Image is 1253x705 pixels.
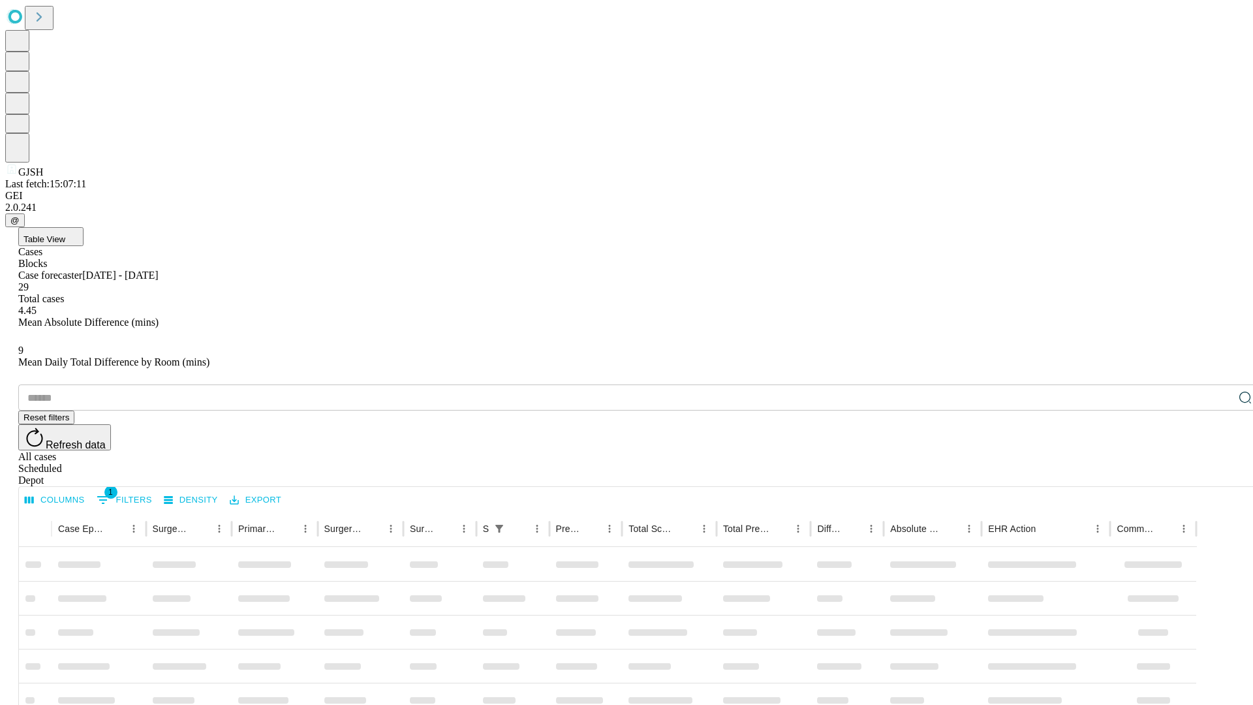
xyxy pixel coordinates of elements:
button: Sort [582,520,600,538]
span: 1 [104,486,117,499]
span: 9 [18,345,23,356]
div: Predicted In Room Duration [556,524,581,534]
span: Refresh data [46,439,106,450]
button: Menu [862,520,880,538]
button: @ [5,213,25,227]
button: Menu [789,520,807,538]
button: Menu [455,520,473,538]
button: Menu [1089,520,1107,538]
span: @ [10,215,20,225]
button: Menu [125,520,143,538]
button: Sort [364,520,382,538]
button: Menu [296,520,315,538]
span: 29 [18,281,29,292]
button: Show filters [93,490,155,510]
div: 2.0.241 [5,202,1248,213]
span: Reset filters [23,413,69,422]
button: Show filters [490,520,508,538]
button: Sort [1037,520,1055,538]
button: Refresh data [18,424,111,450]
button: Sort [192,520,210,538]
button: Menu [600,520,619,538]
button: Menu [528,520,546,538]
button: Sort [1156,520,1175,538]
span: Case forecaster [18,270,82,281]
button: Sort [510,520,528,538]
button: Menu [1175,520,1193,538]
button: Sort [106,520,125,538]
span: Mean Absolute Difference (mins) [18,317,159,328]
div: Surgery Date [410,524,435,534]
button: Sort [942,520,960,538]
div: Comments [1117,524,1154,534]
div: Scheduled In Room Duration [483,524,489,534]
button: Menu [210,520,228,538]
button: Sort [278,520,296,538]
div: GEI [5,190,1248,202]
button: Table View [18,227,84,246]
span: Mean Daily Total Difference by Room (mins) [18,356,209,368]
div: 1 active filter [490,520,508,538]
div: EHR Action [988,524,1036,534]
div: Case Epic Id [58,524,105,534]
div: Total Scheduled Duration [628,524,675,534]
button: Menu [960,520,978,538]
button: Sort [771,520,789,538]
button: Reset filters [18,411,74,424]
div: Primary Service [238,524,276,534]
div: Absolute Difference [890,524,940,534]
span: GJSH [18,166,43,178]
button: Export [226,490,285,510]
div: Total Predicted Duration [723,524,770,534]
button: Select columns [22,490,88,510]
span: [DATE] - [DATE] [82,270,158,281]
button: Menu [382,520,400,538]
span: Table View [23,234,65,244]
div: Surgery Name [324,524,362,534]
button: Sort [844,520,862,538]
div: Difference [817,524,843,534]
span: Total cases [18,293,64,304]
button: Sort [437,520,455,538]
button: Menu [695,520,713,538]
span: Last fetch: 15:07:11 [5,178,86,189]
button: Sort [677,520,695,538]
div: Surgeon Name [153,524,191,534]
button: Density [161,490,221,510]
span: 4.45 [18,305,37,316]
